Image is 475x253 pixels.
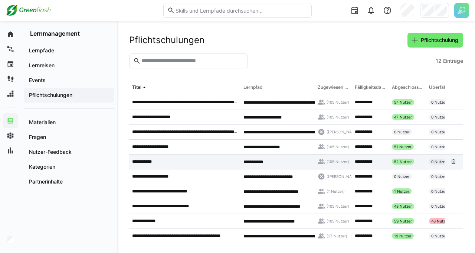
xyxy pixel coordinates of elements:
div: 0 Nutzer [392,173,412,179]
div: Überfällig [429,84,450,90]
div: 1 Nutzer [392,188,412,194]
span: (105 Nutzer) [327,114,349,120]
span: (37 Nutzer) [327,233,347,239]
span: (105 Nutzer) [327,144,349,149]
span: (105 Nutzer) [327,204,349,209]
div: 0 Nutzer [429,233,449,239]
h2: Pflichtschulungen [129,35,204,46]
div: Fälligkeitsdatum [355,84,386,90]
div: 0 Nutzer [429,159,449,165]
span: 12 [436,57,442,65]
div: 47 Nutzer [392,114,414,120]
div: 0 Nutzer [429,99,449,105]
span: Einträge [443,57,463,65]
span: (105 Nutzer) [327,100,349,105]
span: Pflichtschulung [420,36,459,44]
span: (1 Nutzer) [327,189,345,194]
div: 48 Nutzer [392,203,414,209]
div: 46 Nutzer [429,218,451,224]
div: 19 Nutzer [392,233,414,239]
div: Abgeschlossen [392,84,423,90]
div: Lernpfad [243,84,263,90]
div: 0 Nutzer [429,203,449,209]
div: 0 Nutzer [429,188,449,194]
div: 0 Nutzer [392,129,412,135]
button: Pflichtschulung [407,33,463,48]
div: 0 Nutzer [429,114,449,120]
div: 0 Nutzer [429,173,449,179]
span: (105 Nutzer) [327,218,349,224]
div: Titel [132,84,141,90]
div: 54 Nutzer [392,99,414,105]
div: Zugewiesen an [318,84,349,90]
span: (105 Nutzer) [327,159,349,164]
div: 0 Nutzer [429,129,449,135]
span: ([PERSON_NAME]) [327,129,360,134]
span: ([PERSON_NAME]) [327,174,360,179]
input: Skills und Lernpfade durchsuchen… [175,7,308,14]
div: 59 Nutzer [392,218,414,224]
div: 0 Nutzer [429,144,449,150]
div: 52 Nutzer [392,159,414,165]
div: 51 Nutzer [392,144,414,150]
